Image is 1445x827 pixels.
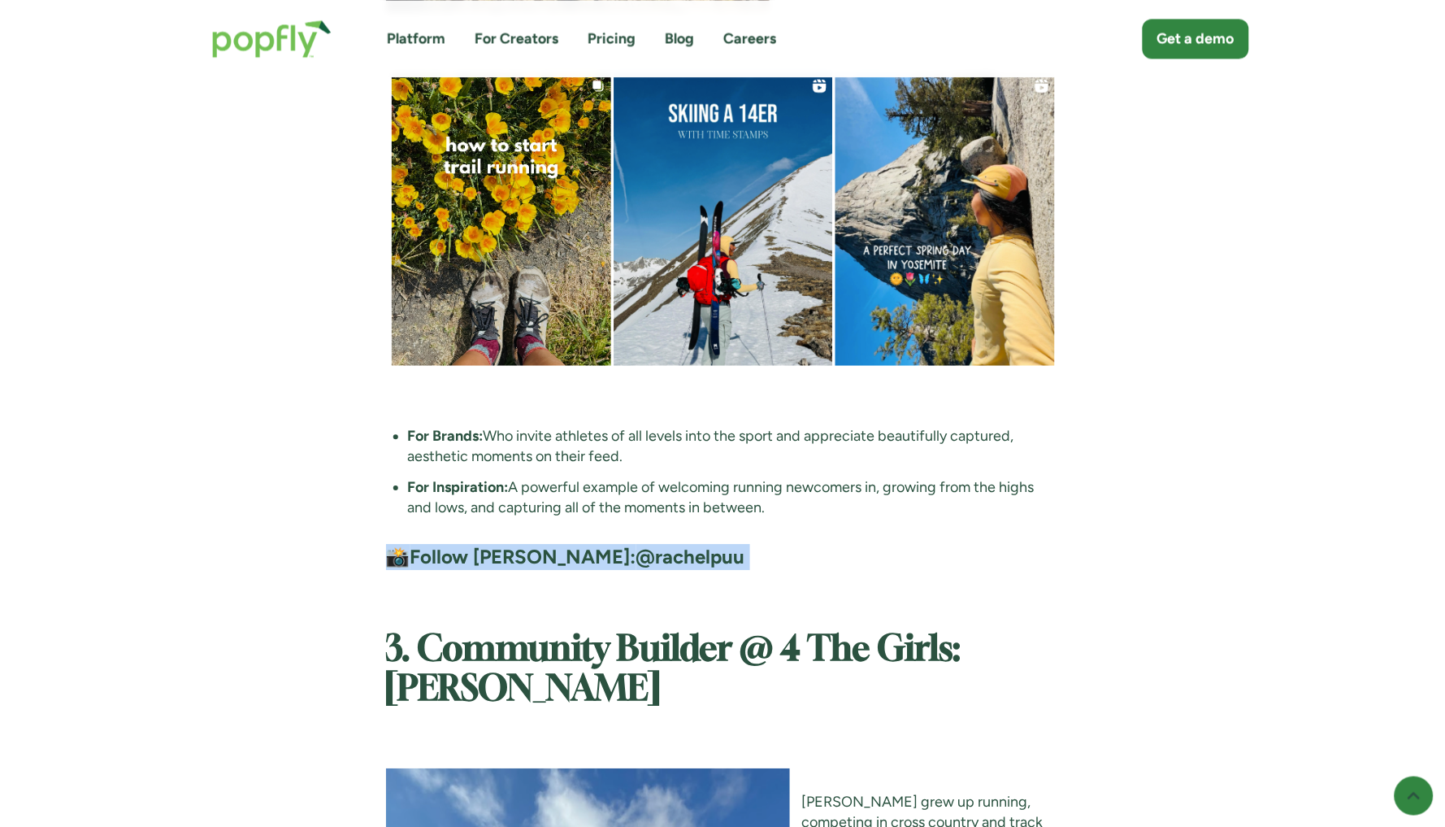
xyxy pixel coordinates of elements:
strong: For Inspiration: [408,478,509,496]
p: ‍ [386,751,1060,771]
h4: 📸 [386,544,1060,570]
a: Get a demo [1143,19,1249,59]
a: Careers [723,28,776,49]
div: Get a demo [1157,28,1235,49]
a: For Creators [475,28,558,49]
p: ‍ [386,710,1060,730]
li: A powerful example of welcoming running newcomers in, growing from the highs and lows, and captur... [408,477,1060,518]
a: Blog [665,28,694,49]
a: Pricing [588,28,636,49]
a: @rachelpuu [636,545,745,568]
strong: [PERSON_NAME] [386,673,661,707]
strong: For Brands: [408,427,484,445]
a: Platform [387,28,445,49]
strong: Follow [PERSON_NAME]: [410,545,636,568]
strong: 3. Community Builder @ 4 The Girls: [386,633,961,667]
p: ‍ [386,590,1060,611]
li: Who invite athletes of all levels into the sport and appreciate beautifully captured, aesthetic m... [408,426,1060,467]
a: home [196,3,348,74]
